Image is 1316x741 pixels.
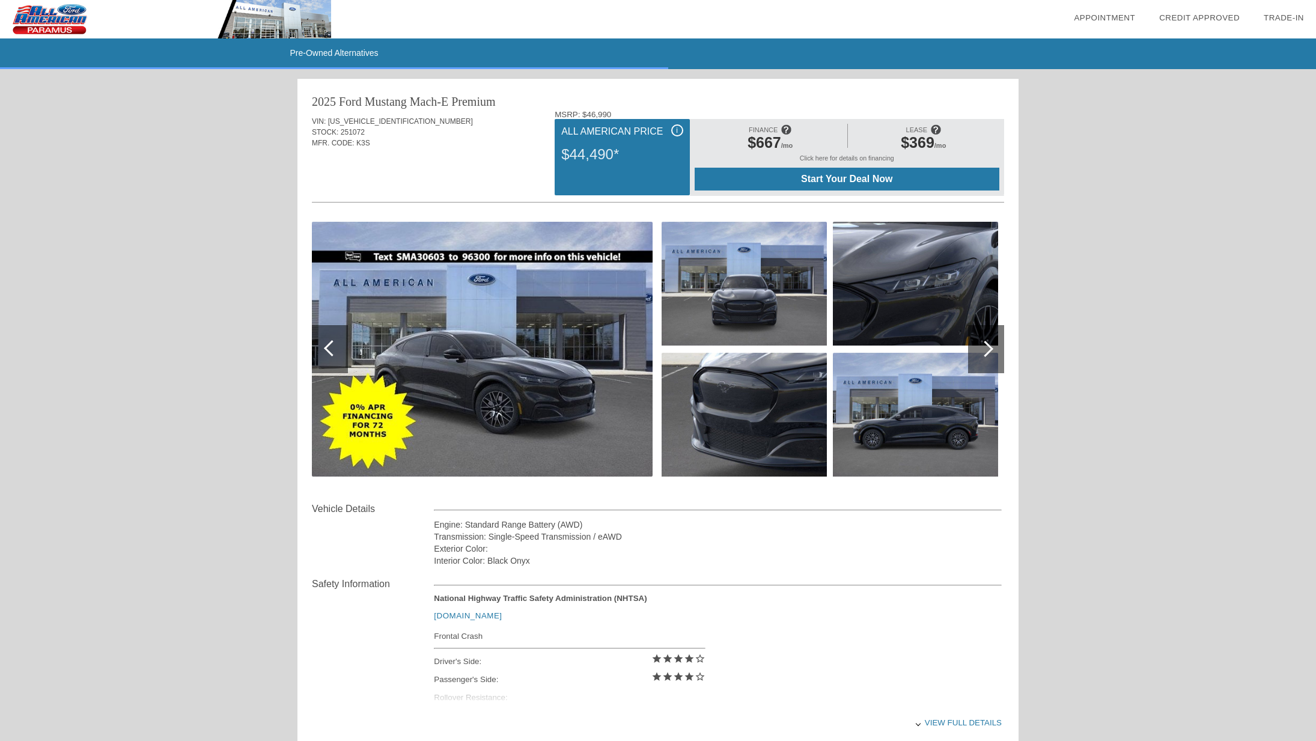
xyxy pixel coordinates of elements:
div: Engine: Standard Range Battery (AWD) [434,519,1002,531]
span: VIN: [312,117,326,126]
i: star [662,653,673,664]
img: 2.jpg [662,222,827,346]
div: Driver's Side: [434,653,705,671]
div: Transmission: Single-Speed Transmission / eAWD [434,531,1002,543]
i: star [651,653,662,664]
div: Safety Information [312,577,434,591]
span: Start Your Deal Now [710,174,984,184]
div: i [671,124,683,136]
img: 3.jpg [662,353,827,477]
a: Appointment [1074,13,1135,22]
span: LEASE [906,126,927,133]
span: MFR. CODE: [312,139,355,147]
span: $667 [748,134,781,151]
div: Quoted on [DATE] 9:07:45 AM [312,166,1004,186]
div: Exterior Color: [434,543,1002,555]
a: [DOMAIN_NAME] [434,611,502,620]
div: Vehicle Details [312,502,434,516]
div: All American Price [561,124,683,139]
strong: National Highway Traffic Safety Administration (NHTSA) [434,594,647,603]
div: /mo [701,134,840,154]
div: Interior Color: Black Onyx [434,555,1002,567]
span: $369 [901,134,934,151]
div: View full details [434,708,1002,737]
i: star [673,671,684,682]
i: star [662,671,673,682]
i: star [651,671,662,682]
img: 1.jpg [312,222,653,477]
span: [US_VEHICLE_IDENTIFICATION_NUMBER] [328,117,473,126]
div: Passenger's Side: [434,671,705,689]
span: K3S [356,139,370,147]
i: star_border [695,671,705,682]
i: star [673,653,684,664]
div: MSRP: $46,990 [555,110,1004,119]
div: $44,490* [561,139,683,170]
div: /mo [854,134,993,154]
div: 2025 Ford Mustang Mach-E [312,93,448,110]
img: 4.jpg [833,222,998,346]
div: Premium [451,93,495,110]
i: star [684,671,695,682]
i: star_border [695,653,705,664]
img: 5.jpg [833,353,998,477]
a: Trade-In [1264,13,1304,22]
div: Click here for details on financing [695,154,999,168]
span: STOCK: [312,128,338,136]
i: star [684,653,695,664]
div: Frontal Crash [434,629,705,644]
a: Credit Approved [1159,13,1240,22]
span: 251072 [341,128,365,136]
span: FINANCE [749,126,778,133]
